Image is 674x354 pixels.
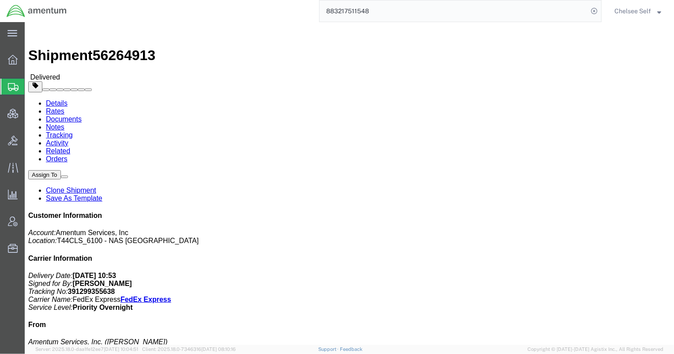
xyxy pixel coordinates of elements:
img: logo [6,4,67,18]
iframe: FS Legacy Container [25,22,674,345]
span: Server: 2025.18.0-daa1fe12ee7 [35,346,138,352]
span: [DATE] 08:10:16 [201,346,236,352]
input: Search for shipment number, reference number [320,0,588,22]
span: [DATE] 10:04:51 [104,346,138,352]
a: Support [318,346,340,352]
span: Copyright © [DATE]-[DATE] Agistix Inc., All Rights Reserved [527,346,663,353]
button: Chelsee Self [614,6,662,16]
span: Client: 2025.18.0-7346316 [142,346,236,352]
a: Feedback [340,346,362,352]
span: Chelsee Self [614,6,651,16]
